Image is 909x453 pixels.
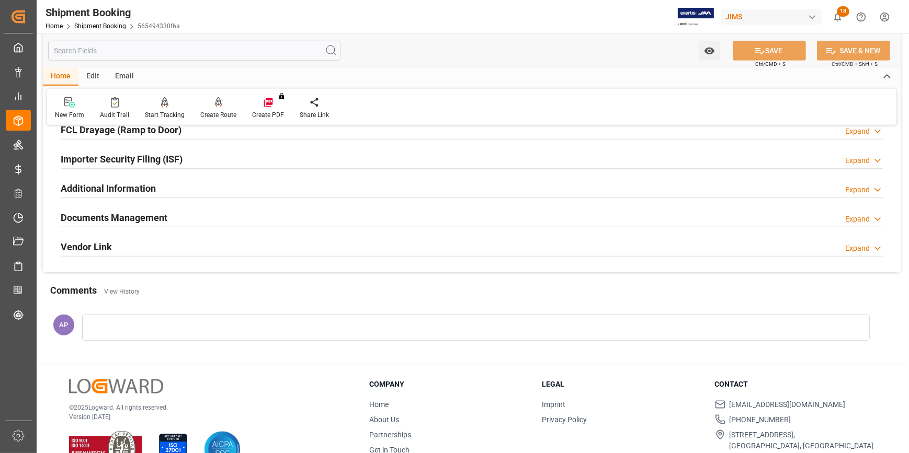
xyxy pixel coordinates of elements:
div: Start Tracking [145,110,185,120]
div: Create Route [200,110,236,120]
button: show 18 new notifications [826,5,849,29]
span: Ctrl/CMD + Shift + S [832,60,878,68]
div: New Form [55,110,84,120]
h2: Comments [50,283,97,297]
a: Home [369,400,389,409]
span: [STREET_ADDRESS], [GEOGRAPHIC_DATA], [GEOGRAPHIC_DATA] [730,429,874,451]
button: SAVE & NEW [817,41,890,61]
div: Share Link [300,110,329,120]
span: AP [60,321,69,329]
div: Audit Trail [100,110,129,120]
h2: Importer Security Filing (ISF) [61,152,183,166]
a: Privacy Policy [542,415,587,424]
span: Ctrl/CMD + S [755,60,786,68]
button: JIMS [721,7,826,27]
h2: Vendor Link [61,240,112,254]
p: Version [DATE] [69,412,343,422]
a: Home [46,22,63,30]
input: Search Fields [48,41,340,61]
span: [PHONE_NUMBER] [730,414,791,425]
div: Shipment Booking [46,5,180,20]
img: Exertis%20JAM%20-%20Email%20Logo.jpg_1722504956.jpg [678,8,714,26]
button: Help Center [849,5,873,29]
a: Partnerships [369,431,411,439]
p: © 2025 Logward. All rights reserved. [69,403,343,412]
a: Imprint [542,400,565,409]
a: About Us [369,415,399,424]
button: SAVE [733,41,806,61]
div: Expand [845,214,870,225]
div: Home [43,68,78,86]
h2: Additional Information [61,181,156,195]
span: 18 [837,6,849,17]
h3: Company [369,379,529,390]
div: JIMS [721,9,822,25]
div: Expand [845,184,870,195]
span: [EMAIL_ADDRESS][DOMAIN_NAME] [730,399,846,410]
div: Expand [845,243,870,254]
h3: Legal [542,379,701,390]
div: Expand [845,126,870,137]
h2: Documents Management [61,211,167,225]
h3: Contact [715,379,874,390]
h2: FCL Drayage (Ramp to Door) [61,123,181,137]
button: open menu [699,41,720,61]
div: Expand [845,155,870,166]
img: Logward Logo [69,379,163,394]
div: Email [107,68,142,86]
a: Shipment Booking [74,22,126,30]
a: View History [104,288,140,295]
div: Edit [78,68,107,86]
